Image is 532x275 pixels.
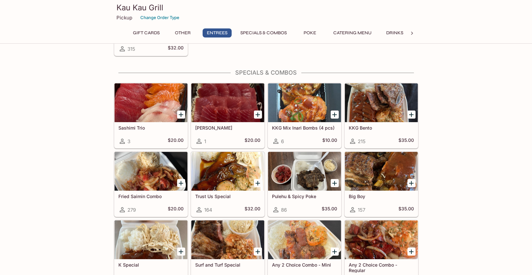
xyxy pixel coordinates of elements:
[380,28,409,37] button: Drinks
[114,152,188,217] a: Fried Saimin Combo279$20.00
[345,83,418,148] a: KKG Bento215$35.00
[118,194,184,199] h5: Fried Saimin Combo
[177,179,185,187] button: Add Fried Saimin Combo
[203,28,232,37] button: Entrees
[191,152,264,191] div: Trust Us Special
[195,262,260,268] h5: Surf and Turf Special
[191,220,264,259] div: Surf and Turf Special
[345,83,418,122] div: KKG Bento
[245,137,260,145] h5: $20.00
[268,83,341,148] a: KKG Mix Inari Bombs (4 pcs)6$10.00
[204,138,206,144] span: 1
[322,137,337,145] h5: $10.00
[281,207,287,213] span: 86
[254,179,262,187] button: Add Trust Us Special
[118,125,184,131] h5: Sashimi Trio
[296,28,325,37] button: Poke
[268,152,341,217] a: Pulehu & Spicy Poke86$35.00
[272,125,337,131] h5: KKG Mix Inari Bombs (4 pcs)
[115,152,187,191] div: Fried Saimin Combo
[331,111,339,119] button: Add KKG Mix Inari Bombs (4 pcs)
[127,46,135,52] span: 315
[116,3,416,13] h3: Kau Kau Grill
[398,137,414,145] h5: $35.00
[127,138,130,144] span: 3
[407,179,416,187] button: Add Big Boy
[349,125,414,131] h5: KKG Bento
[345,152,418,191] div: Big Boy
[349,262,414,273] h5: Any 2 Choice Combo - Regular
[195,125,260,131] h5: [PERSON_NAME]
[272,194,337,199] h5: Pulehu & Spicy Poke
[191,83,265,148] a: [PERSON_NAME]1$20.00
[116,15,132,21] p: Pickup
[195,194,260,199] h5: Trust Us Special
[115,220,187,259] div: K Special
[398,206,414,214] h5: $35.00
[137,13,182,23] button: Change Order Type
[237,28,290,37] button: Specials & Combos
[115,83,187,122] div: Sashimi Trio
[204,207,212,213] span: 164
[168,28,197,37] button: Other
[168,45,184,53] h5: $32.00
[272,262,337,268] h5: Any 2 Choice Combo - Mini
[281,138,284,144] span: 6
[118,262,184,268] h5: K Special
[358,207,365,213] span: 157
[245,206,260,214] h5: $32.00
[407,111,416,119] button: Add KKG Bento
[331,179,339,187] button: Add Pulehu & Spicy Poke
[254,111,262,119] button: Add Ahi Sashimi
[129,28,163,37] button: Gift Cards
[331,248,339,256] button: Add Any 2 Choice Combo - Mini
[268,220,341,259] div: Any 2 Choice Combo - Mini
[191,83,264,122] div: Ahi Sashimi
[177,248,185,256] button: Add K Special
[254,248,262,256] button: Add Surf and Turf Special
[345,220,418,259] div: Any 2 Choice Combo - Regular
[358,138,366,144] span: 215
[168,206,184,214] h5: $20.00
[345,152,418,217] a: Big Boy157$35.00
[349,194,414,199] h5: Big Boy
[127,207,136,213] span: 279
[114,69,418,76] h4: Specials & Combos
[191,152,265,217] a: Trust Us Special164$32.00
[322,206,337,214] h5: $35.00
[114,83,188,148] a: Sashimi Trio3$20.00
[268,152,341,191] div: Pulehu & Spicy Poke
[177,111,185,119] button: Add Sashimi Trio
[268,83,341,122] div: KKG Mix Inari Bombs (4 pcs)
[407,248,416,256] button: Add Any 2 Choice Combo - Regular
[168,137,184,145] h5: $20.00
[330,28,375,37] button: Catering Menu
